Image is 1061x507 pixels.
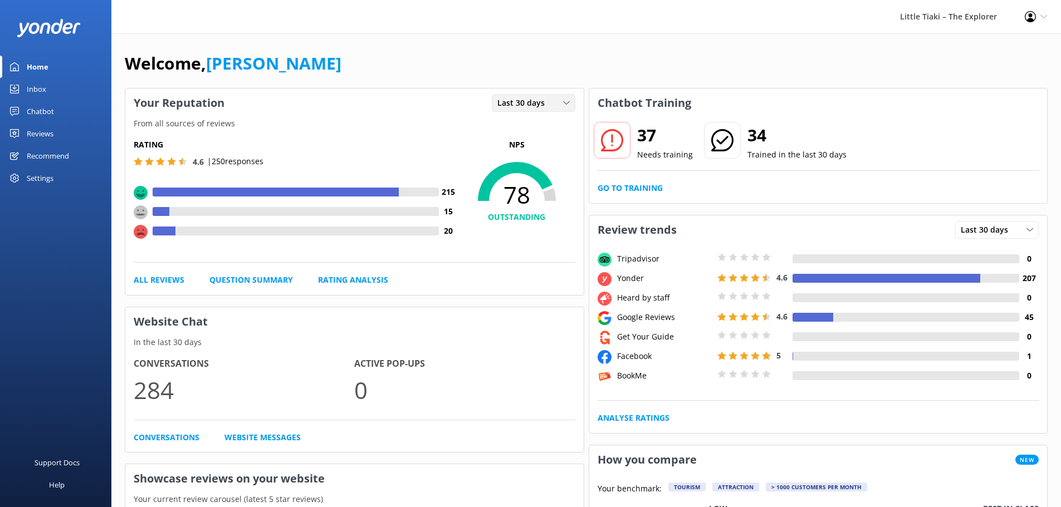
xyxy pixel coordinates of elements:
[776,272,788,283] span: 4.6
[598,182,663,194] a: Go to Training
[125,464,584,493] h3: Showcase reviews on your website
[134,274,184,286] a: All Reviews
[125,117,584,130] p: From all sources of reviews
[598,412,669,424] a: Analyse Ratings
[614,253,715,265] div: Tripadvisor
[747,122,847,149] h2: 34
[1019,253,1039,265] h4: 0
[614,272,715,284] div: Yonder
[354,371,575,408] p: 0
[134,357,354,371] h4: Conversations
[637,149,693,161] p: Needs training
[134,139,458,151] h5: Rating
[35,451,80,474] div: Support Docs
[776,311,788,322] span: 4.6
[125,88,233,117] h3: Your Reputation
[614,350,715,362] div: Facebook
[776,350,781,361] span: 5
[1019,311,1039,323] h4: 45
[27,122,53,145] div: Reviews
[318,274,388,286] a: Rating Analysis
[614,370,715,382] div: BookMe
[439,205,458,218] h4: 15
[439,186,458,198] h4: 215
[668,483,706,491] div: Tourism
[49,474,65,496] div: Help
[1019,272,1039,284] h4: 207
[193,156,204,167] span: 4.6
[497,97,551,109] span: Last 30 days
[712,483,759,491] div: Attraction
[766,483,867,491] div: > 1000 customers per month
[354,357,575,371] h4: Active Pop-ups
[614,331,715,343] div: Get Your Guide
[27,145,69,167] div: Recommend
[209,274,293,286] a: Question Summary
[589,215,685,244] h3: Review trends
[206,52,341,75] a: [PERSON_NAME]
[17,19,81,37] img: yonder-white-logo.png
[439,225,458,237] h4: 20
[589,88,700,117] h3: Chatbot Training
[125,50,341,77] h1: Welcome,
[614,311,715,323] div: Google Reviews
[637,122,693,149] h2: 37
[27,100,54,122] div: Chatbot
[27,78,46,100] div: Inbox
[961,224,1015,236] span: Last 30 days
[589,445,705,474] h3: How you compare
[207,155,263,168] p: | 250 responses
[1019,292,1039,304] h4: 0
[27,56,48,78] div: Home
[458,211,575,223] h4: OUTSTANDING
[1019,350,1039,362] h4: 1
[747,149,847,161] p: Trained in the last 30 days
[125,493,584,505] p: Your current review carousel (latest 5 star reviews)
[614,292,715,304] div: Heard by staff
[125,336,584,348] p: In the last 30 days
[27,167,53,189] div: Settings
[134,371,354,408] p: 284
[458,139,575,151] p: NPS
[1019,331,1039,343] h4: 0
[134,431,199,444] a: Conversations
[458,181,575,209] span: 78
[1019,370,1039,382] h4: 0
[224,431,301,444] a: Website Messages
[125,307,584,336] h3: Website Chat
[598,483,662,496] p: Your benchmark:
[1015,455,1039,465] span: New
